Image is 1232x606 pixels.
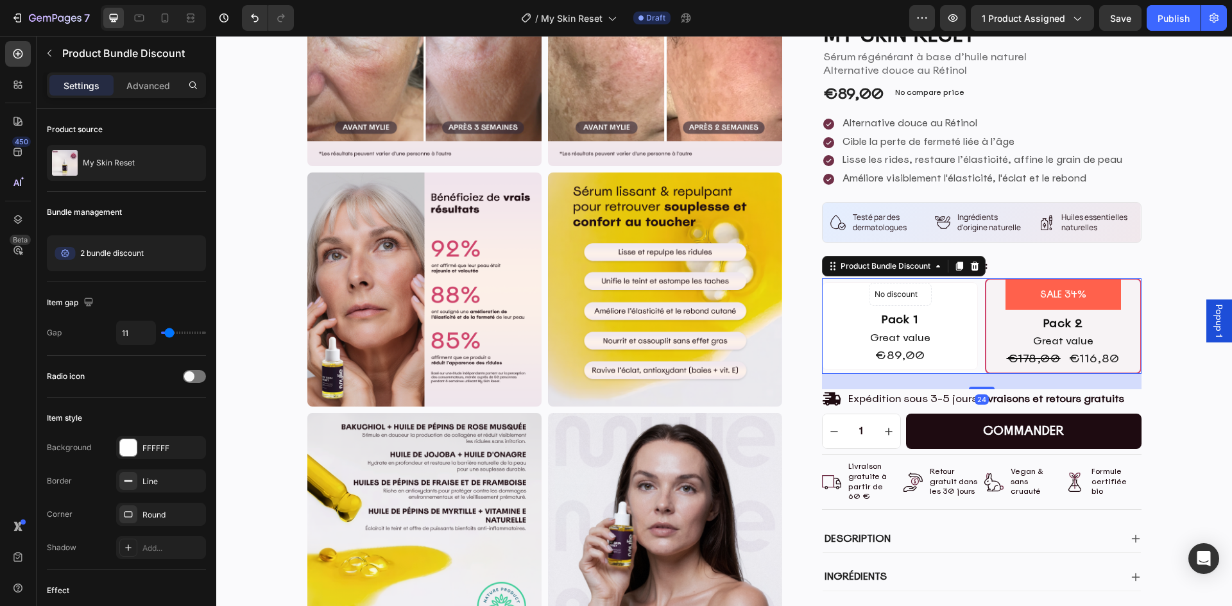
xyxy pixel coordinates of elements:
div: Line [142,476,203,487]
div: Pack 1 [653,275,715,292]
button: decrement [606,378,629,412]
div: 450 [12,137,31,147]
p: Livraison gratuite à partir de 60 € [632,426,680,466]
p: Description [608,496,674,509]
p: Alternative douce au Rétinol [607,28,923,41]
p: No discount [658,253,710,264]
button: 7 [5,5,96,31]
p: Expédition sous 3-5 jours. [632,357,908,370]
span: 2 bundle discount [80,248,144,259]
p: Huiles essentielles naturelles [845,176,914,196]
p: Ingrédients d'origine naturelle [741,176,810,196]
p: Vegan & sans cruauté [794,431,842,461]
img: product feature img [52,150,78,176]
button: Save [1099,5,1142,31]
p: ingrédients [608,534,671,548]
div: Pack 2 [789,278,905,296]
strong: Livraisons et retours gratuits [764,356,908,369]
div: commander [767,387,848,403]
input: Auto [117,321,155,344]
p: Alternative douce au Rétinol [626,81,906,94]
p: Product Bundle Discount [62,46,201,61]
div: Beta [10,235,31,245]
p: My Skin Reset [83,158,135,167]
p: Settings [64,79,99,92]
p: Retour gratuit dans les 30 jours [714,431,761,461]
div: 24 [758,358,773,369]
iframe: Design area [216,36,1232,606]
div: Item style [47,412,82,424]
div: Round [142,509,203,521]
p: Formule certifiée bio [875,431,923,461]
p: Cible la perte de fermeté liée à l’âge [626,100,906,113]
span: Draft [646,12,665,24]
span: / [535,12,538,25]
div: Border [47,475,72,487]
div: Product Bundle Discount [622,224,717,236]
p: Advanced [126,79,170,92]
div: Bundle management [47,206,122,218]
button: commander [690,378,925,413]
p: Great value [791,298,903,313]
div: Publish [1158,12,1190,25]
span: Popup 1 [997,269,1009,301]
input: quantity [629,378,660,412]
button: increment [661,378,684,412]
div: Product source [47,124,103,135]
div: Add... [142,543,203,554]
div: €89,00 [606,47,669,69]
button: 1 product assigned [971,5,1094,31]
p: Sérum régénérant à base d’huile naturel [607,15,923,28]
div: Corner [47,509,73,520]
div: €116,80 [851,314,905,332]
div: €89,00 [657,310,710,328]
div: Item gap [47,294,96,312]
p: Lisse les rides, restaure l’élasticité, affine le grain de peau [626,118,906,131]
span: 1 product assigned [982,12,1065,25]
div: Open Intercom Messenger [1188,543,1219,574]
div: Background [47,442,91,453]
div: Gap [47,327,62,339]
div: FFFFFF [142,442,203,454]
p: Great value [654,294,714,309]
p: Testé par des dermatologues [637,176,706,196]
div: Undo/Redo [242,5,294,31]
p: 7 [84,10,90,26]
div: Effect [47,585,69,596]
div: €178,00 [789,314,846,332]
p: Améliore visiblement l'élasticité, l'éclat et le rebond [626,137,906,149]
span: My Skin Reset [541,12,603,25]
div: Shadow [47,542,76,553]
div: Radio icon [47,371,85,382]
span: Save [1110,13,1131,24]
p: No compare price [679,53,748,60]
pre: SALE 34% [816,244,878,274]
button: Publish [1147,5,1201,31]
